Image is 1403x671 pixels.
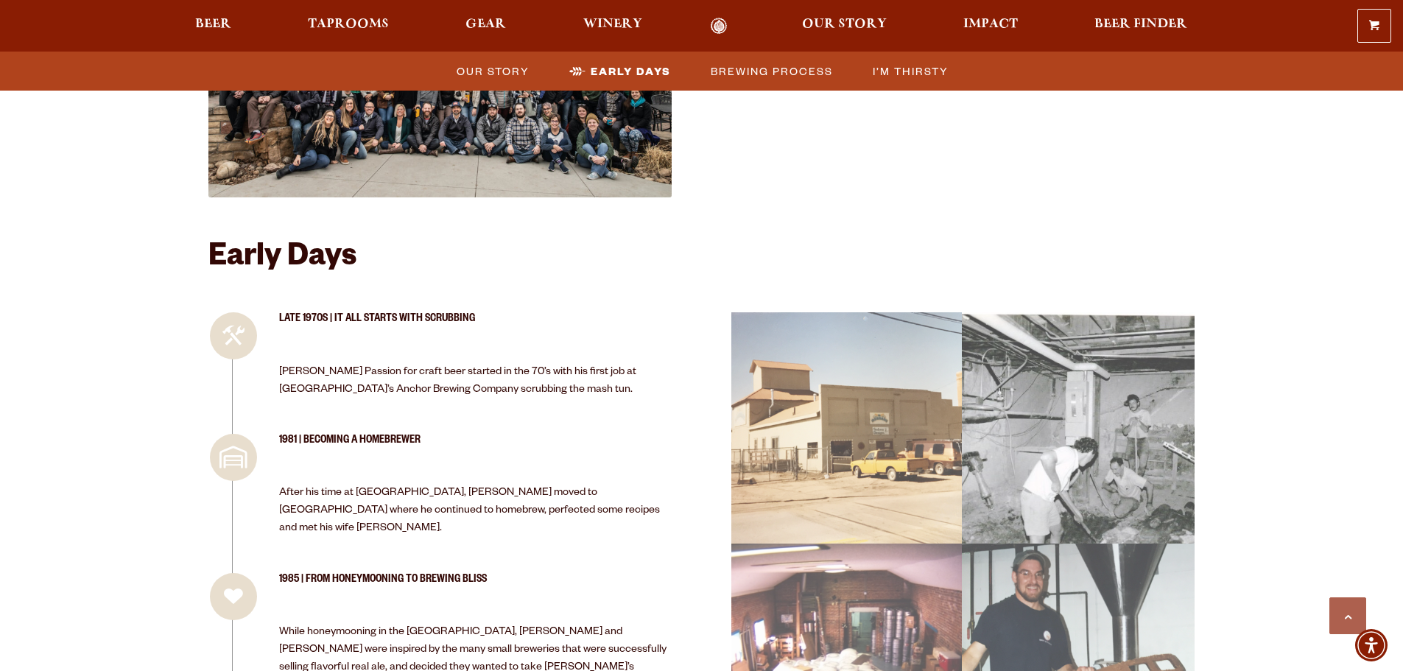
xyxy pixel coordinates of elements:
a: Gear [456,18,516,35]
p: After his time at [GEOGRAPHIC_DATA], [PERSON_NAME] moved to [GEOGRAPHIC_DATA] where he continued ... [279,485,672,538]
span: Impact [963,18,1018,30]
a: Beer Finder [1085,18,1197,35]
a: Our Story [792,18,896,35]
a: Winery [574,18,652,35]
a: image 0_22 Picture 1 (1) [731,312,963,544]
span: Taprooms [308,18,389,30]
h3: Late 1970s | It all Starts with Scrubbing [279,312,672,340]
div: 0_22 Picture 1 (1) [731,312,963,546]
h2: Early Days [208,242,1195,277]
span: Early Days [591,60,671,82]
a: I’m Thirsty [864,60,956,82]
a: Impact [954,18,1027,35]
span: Beer Finder [1094,18,1187,30]
span: Gear [465,18,506,30]
h3: 1985 | From Honeymooning to Brewing Bliss [279,573,672,600]
span: Our Story [802,18,887,30]
a: Beer [186,18,241,35]
a: Our Story [448,60,537,82]
p: [PERSON_NAME] Passion for craft beer started in the 70’s with his first job at [GEOGRAPHIC_DATA]’... [279,364,672,399]
div: Accessibility Menu [1355,629,1388,661]
span: Winery [583,18,642,30]
span: I’m Thirsty [873,60,949,82]
a: Odell Home [692,18,747,35]
span: Beer [195,18,231,30]
a: Taprooms [298,18,398,35]
a: Brewing Process [702,60,840,82]
a: Scroll to top [1329,597,1366,634]
h3: 1981 | Becoming a Homebrewer [279,434,672,461]
a: Early Days [560,60,678,82]
a: image 01_35 Picture 4 [963,312,1195,544]
div: 01_35 Picture 4 [962,312,1195,546]
span: Our Story [457,60,530,82]
span: Brewing Process [711,60,833,82]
